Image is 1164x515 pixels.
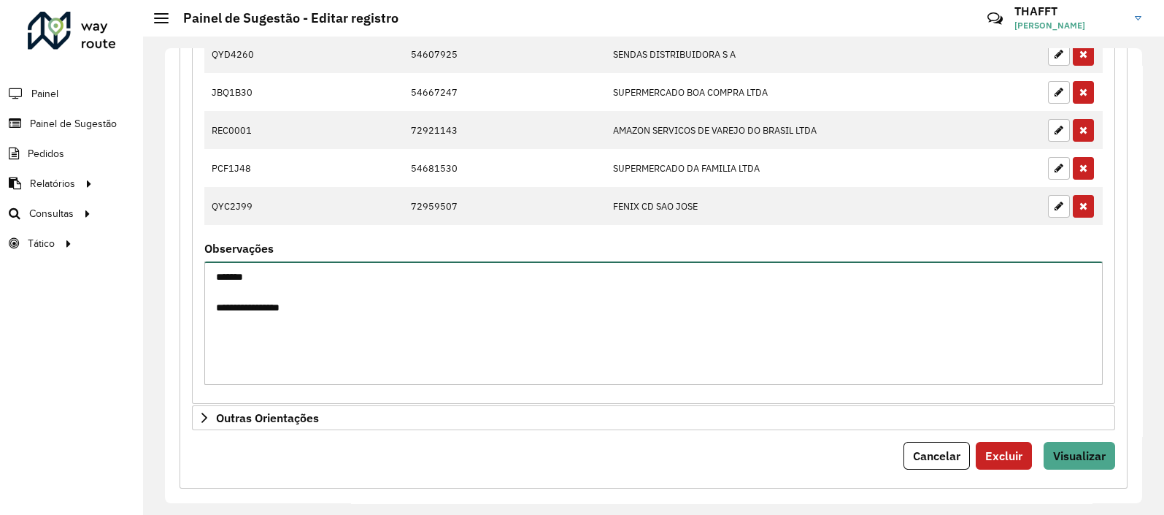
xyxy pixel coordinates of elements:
span: Cancelar [913,449,960,463]
td: 54681530 [403,149,605,187]
span: Excluir [985,449,1022,463]
span: [PERSON_NAME] [1014,19,1124,32]
h3: THAFFT [1014,4,1124,18]
a: Contato Rápido [979,3,1011,34]
td: SUPERMERCADO DA FAMILIA LTDA [606,149,925,187]
td: SENDAS DISTRIBUIDORA S A [606,35,925,73]
button: Excluir [976,442,1032,470]
span: Outras Orientações [216,412,319,424]
button: Cancelar [903,442,970,470]
td: 72921143 [403,111,605,149]
span: Relatórios [30,176,75,191]
a: Outras Orientações [192,405,1115,430]
td: AMAZON SERVICOS DE VAREJO DO BRASIL LTDA [606,111,925,149]
span: Tático [28,236,55,251]
span: Pedidos [28,146,64,161]
td: REC0001 [204,111,285,149]
td: FENIX CD SAO JOSE [606,187,925,225]
td: JBQ1B30 [204,73,285,111]
label: Observações [204,240,274,257]
td: QYD4260 [204,35,285,73]
span: Painel de Sugestão [30,116,117,131]
span: Consultas [29,206,74,221]
span: Painel [31,86,58,102]
td: PCF1J48 [204,149,285,187]
td: QYC2J99 [204,187,285,225]
td: 54667247 [403,73,605,111]
span: Visualizar [1053,449,1106,463]
td: 72959507 [403,187,605,225]
h2: Painel de Sugestão - Editar registro [169,10,398,26]
td: SUPERMERCADO BOA COMPRA LTDA [606,73,925,111]
button: Visualizar [1044,442,1115,470]
td: 54607925 [403,35,605,73]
